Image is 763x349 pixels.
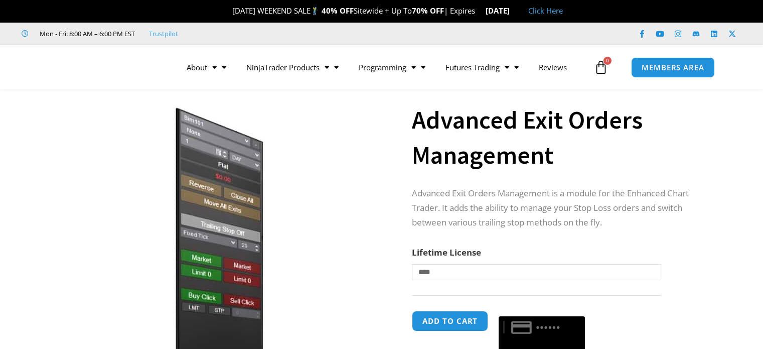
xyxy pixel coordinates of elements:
[476,7,483,15] img: ⌛
[177,56,236,79] a: About
[224,7,232,15] img: 🎉
[642,64,704,71] span: MEMBERS AREA
[603,57,612,65] span: 0
[37,49,145,85] img: LogoAI | Affordable Indicators – NinjaTrader
[510,7,518,15] img: 🏭
[497,309,587,310] iframe: Secure payment input frame
[579,53,623,82] a: 0
[412,311,488,331] button: Add to cart
[412,6,444,16] strong: 70% OFF
[349,56,435,79] a: Programming
[236,56,349,79] a: NinjaTrader Products
[435,56,529,79] a: Futures Trading
[631,57,715,78] a: MEMBERS AREA
[322,6,354,16] strong: 40% OFF
[222,6,485,16] span: [DATE] WEEKEND SALE Sitewide + Up To | Expires
[177,56,591,79] nav: Menu
[412,247,481,258] label: Lifetime License
[486,6,518,16] strong: [DATE]
[412,186,705,230] p: Advanced Exit Orders Management is a module for the Enhanced Chart Trader. It adds the ability to...
[412,102,705,173] h1: Advanced Exit Orders Management
[528,6,563,16] a: Click Here
[37,28,135,40] span: Mon - Fri: 8:00 AM – 6:00 PM EST
[537,322,562,333] text: ••••••
[412,285,427,292] a: Clear options
[149,28,178,40] a: Trustpilot
[529,56,577,79] a: Reviews
[311,7,319,15] img: 🏌️‍♂️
